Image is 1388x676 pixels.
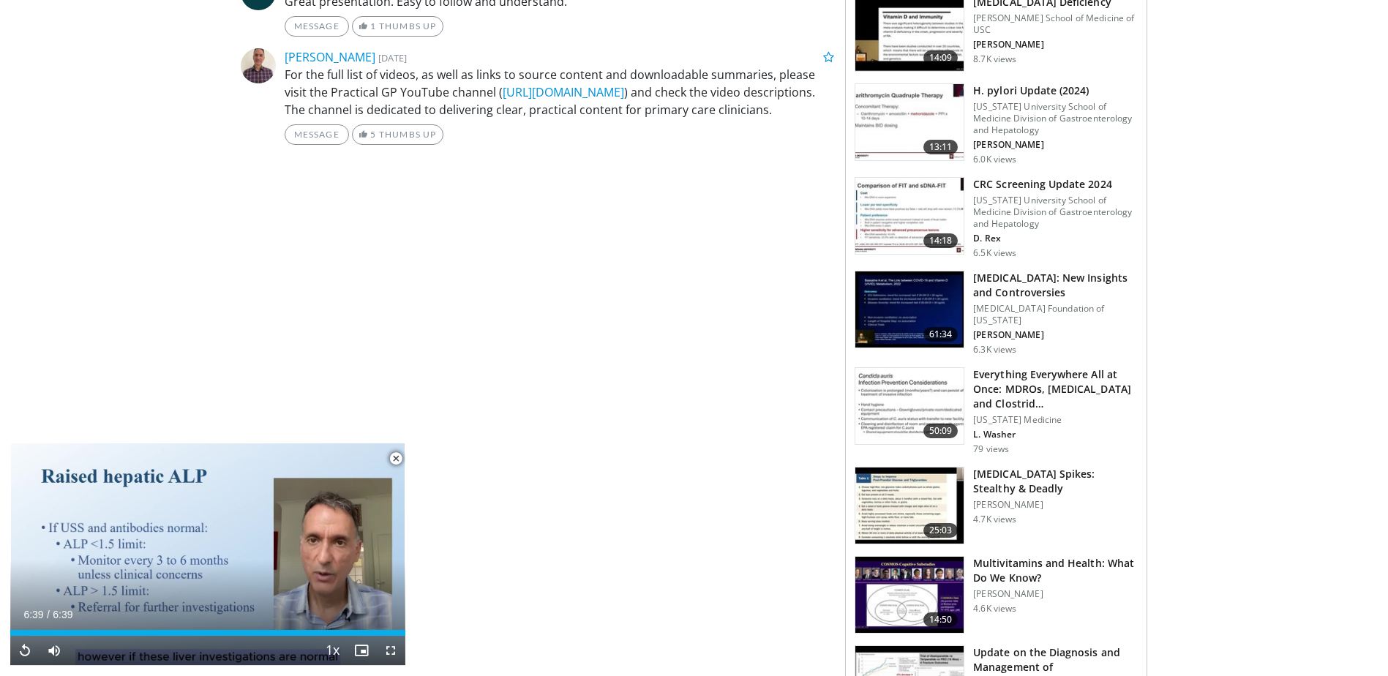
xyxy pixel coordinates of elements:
p: [PERSON_NAME] [973,39,1138,50]
p: [PERSON_NAME] [973,329,1138,341]
a: [PERSON_NAME] [285,49,375,65]
h3: Everything Everywhere All at Once: MDROs, [MEDICAL_DATA] and Clostrid… [973,367,1138,411]
p: [PERSON_NAME] [973,139,1138,151]
p: L. Washer [973,429,1138,440]
p: For the full list of videos, as well as links to source content and downloadable summaries, pleas... [285,66,835,119]
img: d5d5a203-d863-4f8c-a9f7-ca13f0f4d8d5.150x105_q85_crop-smart_upscale.jpg [855,271,964,348]
h3: [MEDICAL_DATA]: New Insights and Controversies [973,271,1138,300]
a: 14:18 CRC Screening Update 2024 [US_STATE] University School of Medicine Division of Gastroentero... [855,177,1138,259]
button: Enable picture-in-picture mode [347,636,376,665]
span: 50:09 [923,424,959,438]
button: Replay [10,636,40,665]
p: 8.7K views [973,53,1016,65]
span: 61:34 [923,327,959,342]
button: Close [381,443,410,474]
p: [PERSON_NAME] [973,499,1138,511]
a: Message [285,124,349,145]
small: [DATE] [378,51,407,64]
button: Fullscreen [376,636,405,665]
video-js: Video Player [10,443,405,666]
span: 5 [370,129,376,140]
p: 6.0K views [973,154,1016,165]
a: [URL][DOMAIN_NAME] [503,84,624,100]
button: Playback Rate [318,636,347,665]
a: 61:34 [MEDICAL_DATA]: New Insights and Controversies [MEDICAL_DATA] Foundation of [US_STATE] [PER... [855,271,1138,356]
h3: H. pylori Update (2024) [973,83,1138,98]
img: 590c3df7-196e-490d-83c6-10032953bd9f.150x105_q85_crop-smart_upscale.jpg [855,368,964,444]
a: 1 Thumbs Up [352,16,443,37]
p: [PERSON_NAME] [973,588,1138,600]
span: 6:39 [23,609,43,620]
button: Mute [40,636,69,665]
span: 14:09 [923,50,959,65]
img: 503fe049-528f-4630-a064-64f7e26dd208.150x105_q85_crop-smart_upscale.jpg [855,557,964,633]
p: [MEDICAL_DATA] Foundation of [US_STATE] [973,303,1138,326]
p: 4.7K views [973,514,1016,525]
img: Avatar [241,48,276,83]
span: 14:50 [923,612,959,627]
h3: [MEDICAL_DATA] Spikes: Stealthy & Deadly [973,467,1138,496]
span: 14:18 [923,233,959,248]
p: 79 views [973,443,1009,455]
a: 25:03 [MEDICAL_DATA] Spikes: Stealthy & Deadly [PERSON_NAME] 4.7K views [855,467,1138,544]
img: 91500494-a7c6-4302-a3df-6280f031e251.150x105_q85_crop-smart_upscale.jpg [855,178,964,254]
p: 4.6K views [973,603,1016,615]
h3: Multivitamins and Health: What Do We Know? [973,556,1138,585]
p: [US_STATE] University School of Medicine Division of Gastroenterology and Hepatology [973,101,1138,136]
a: Message [285,16,349,37]
p: 6.3K views [973,344,1016,356]
a: 5 Thumbs Up [352,124,443,145]
a: 13:11 H. pylori Update (2024) [US_STATE] University School of Medicine Division of Gastroenterolo... [855,83,1138,165]
span: 13:11 [923,140,959,154]
span: 6:39 [53,609,72,620]
div: Progress Bar [10,630,405,636]
a: 50:09 Everything Everywhere All at Once: MDROs, [MEDICAL_DATA] and Clostrid… [US_STATE] Medicine ... [855,367,1138,455]
img: 04b31223-f831-4724-b3a7-7bfa3e47c211.150x105_q85_crop-smart_upscale.jpg [855,467,964,544]
img: 94cbdef1-8024-4923-aeed-65cc31b5ce88.150x105_q85_crop-smart_upscale.jpg [855,84,964,160]
span: 1 [370,20,376,31]
span: / [47,609,50,620]
h3: CRC Screening Update 2024 [973,177,1138,192]
p: [US_STATE] University School of Medicine Division of Gastroenterology and Hepatology [973,195,1138,230]
p: 6.5K views [973,247,1016,259]
p: [US_STATE] Medicine [973,414,1138,426]
span: 25:03 [923,523,959,538]
p: D. Rex [973,233,1138,244]
a: 14:50 Multivitamins and Health: What Do We Know? [PERSON_NAME] 4.6K views [855,556,1138,634]
p: [PERSON_NAME] School of Medicine of USC [973,12,1138,36]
